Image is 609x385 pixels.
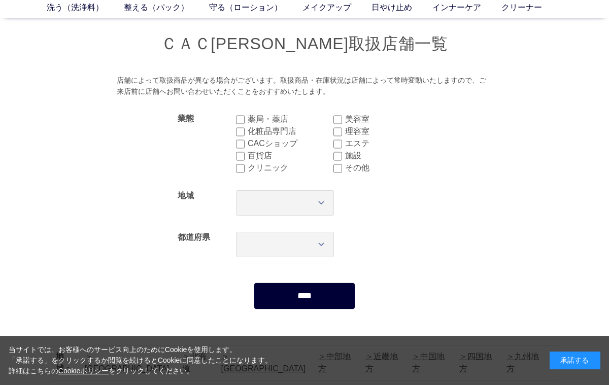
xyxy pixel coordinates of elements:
a: Cookieポリシー [58,367,109,375]
a: 整える（パック） [124,2,209,14]
label: 美容室 [345,113,431,125]
label: 化粧品専門店 [248,125,333,137]
a: クリーナー [501,2,562,14]
label: その他 [345,162,431,174]
label: エステ [345,137,431,150]
label: 地域 [178,191,194,200]
div: 承諾する [550,352,600,369]
div: 当サイトでは、お客様へのサービス向上のためにCookieを使用します。 「承諾する」をクリックするか閲覧を続けるとCookieに同意したことになります。 詳細はこちらの をクリックしてください。 [9,344,273,376]
a: 守る（ローション） [209,2,302,14]
label: 百貨店 [248,150,333,162]
h1: ＣＡＣ[PERSON_NAME]取扱店舗一覧 [51,33,558,55]
a: インナーケア [432,2,501,14]
label: クリニック [248,162,333,174]
a: 洗う（洗浄料） [47,2,124,14]
label: CACショップ [248,137,333,150]
label: 理容室 [345,125,431,137]
label: 都道府県 [178,233,210,241]
label: 施設 [345,150,431,162]
div: 店舗によって取扱商品が異なる場合がございます。取扱商品・在庫状況は店舗によって常時変動いたしますので、ご来店前に店舗へお問い合わせいただくことをおすすめいたします。 [117,75,493,97]
a: メイクアップ [302,2,371,14]
a: 日やけ止め [371,2,432,14]
label: 薬局・薬店 [248,113,333,125]
label: 業態 [178,114,194,123]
